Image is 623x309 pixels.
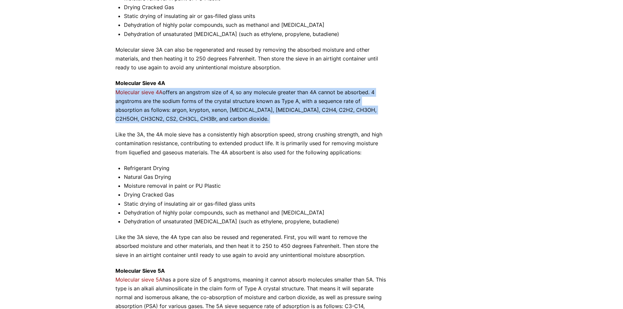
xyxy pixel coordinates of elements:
[124,208,388,217] li: Dehydration of highly polar compounds, such as methanol and [MEDICAL_DATA]
[124,190,388,199] li: Drying Cracked Gas
[124,181,388,190] li: Moisture removal in paint or PU Plastic
[124,199,388,208] li: Static drying of insulating air or gas-filled glass units
[124,3,388,12] li: Drying Cracked Gas
[124,21,388,29] li: Dehydration of highly polar compounds, such as methanol and [MEDICAL_DATA]
[115,45,388,72] p: Molecular sieve 3A can also be regenerated and reused by removing the absorbed moisture and other...
[115,89,163,95] a: Molecular sieve 4A
[124,173,388,181] li: Natural Gas Drying
[115,79,388,123] p: offers an angstrom size of 4, so any molecule greater than 4A cannot be absorbed. 4 angstroms are...
[124,30,388,39] li: Dehydration of unsaturated [MEDICAL_DATA] (such as ethylene, propylene, butadiene)
[124,164,388,173] li: Refrigerant Drying
[124,217,388,226] li: Dehydration of unsaturated [MEDICAL_DATA] (such as ethylene, propylene, butadiene)
[115,233,388,260] p: Like the 3A sieve, the 4A type can also be reused and regenerated. First, you will want to remove...
[115,267,165,274] strong: Molecular Sieve 5A
[115,80,165,86] strong: Molecular Sieve 4A
[115,130,388,157] p: Like the 3A, the 4A mole sieve has a consistently high absorption speed, strong crushing strength...
[124,12,388,21] li: Static drying of insulating air or gas-filled glass units
[115,276,163,283] a: Molecular sieve 5A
